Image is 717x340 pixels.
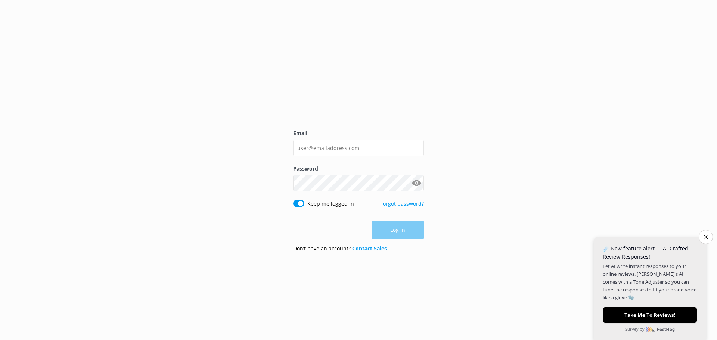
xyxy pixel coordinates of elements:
a: Contact Sales [352,245,387,252]
label: Keep me logged in [307,200,354,208]
p: Don’t have an account? [293,244,387,253]
label: Password [293,165,424,173]
input: user@emailaddress.com [293,140,424,156]
button: Show password [409,176,424,191]
label: Email [293,129,424,137]
a: Forgot password? [380,200,424,207]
